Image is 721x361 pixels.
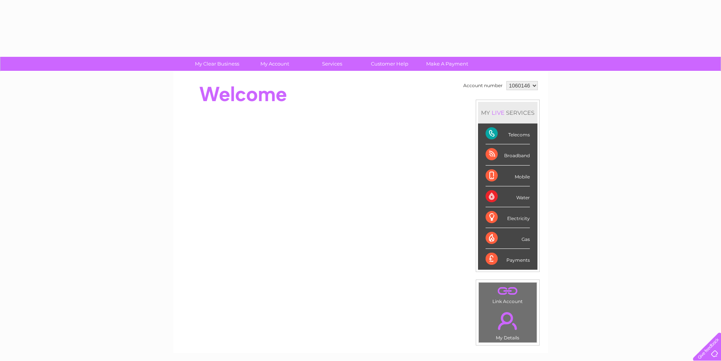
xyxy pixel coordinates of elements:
div: LIVE [490,109,506,116]
td: My Details [478,306,537,343]
a: . [481,308,535,334]
div: Water [486,186,530,207]
div: Payments [486,249,530,269]
div: Broadband [486,144,530,165]
a: My Clear Business [186,57,248,71]
a: Services [301,57,363,71]
a: . [481,284,535,298]
a: Customer Help [358,57,421,71]
a: My Account [243,57,306,71]
div: MY SERVICES [478,102,537,123]
div: Mobile [486,166,530,186]
td: Link Account [478,282,537,306]
div: Gas [486,228,530,249]
td: Account number [461,79,505,92]
div: Telecoms [486,123,530,144]
a: Make A Payment [416,57,478,71]
div: Electricity [486,207,530,228]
